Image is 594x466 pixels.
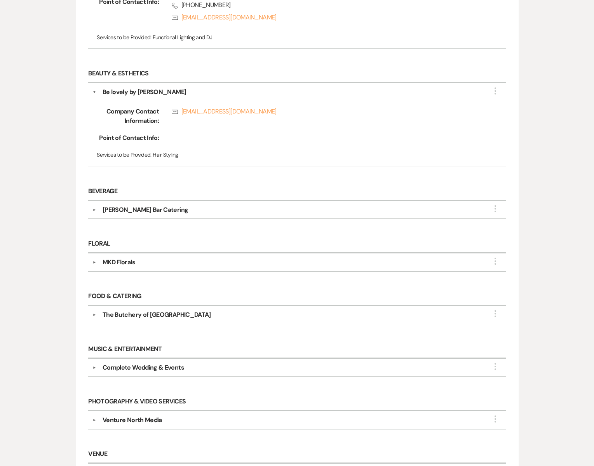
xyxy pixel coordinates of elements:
p: Functional Lighting and DJ [97,33,497,42]
div: Complete Wedding & Events [103,363,184,372]
span: Company Contact Information: [97,107,159,126]
div: MKD Florals [103,258,135,267]
div: The Butchery of [GEOGRAPHIC_DATA] [103,310,211,319]
button: ▼ [90,366,99,370]
span: Services to be Provided: [97,34,152,41]
h6: Food & Catering [88,288,505,306]
span: Services to be Provided: [97,151,152,158]
span: Point of Contact Info: [97,133,159,143]
h6: Music & Entertainment [88,340,505,359]
a: [EMAIL_ADDRESS][DOMAIN_NAME] [172,13,481,22]
button: ▼ [90,418,99,422]
h6: Floral [88,235,505,253]
h6: Beverage [88,183,505,201]
a: [EMAIL_ADDRESS][DOMAIN_NAME] [172,107,481,116]
p: Hair Styling [97,150,497,159]
div: [PERSON_NAME] Bar Catering [103,205,188,215]
h6: Photography & Video Services [88,393,505,411]
h6: Beauty & Esthetics [88,65,505,83]
span: [PHONE_NUMBER] [172,0,481,10]
button: ▼ [90,260,99,264]
div: Venture North Media [103,415,162,425]
div: Be lovely by [PERSON_NAME] [103,87,186,97]
h6: Venue [88,446,505,464]
button: ▼ [92,87,96,97]
button: ▼ [90,208,99,212]
button: ▼ [90,313,99,317]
